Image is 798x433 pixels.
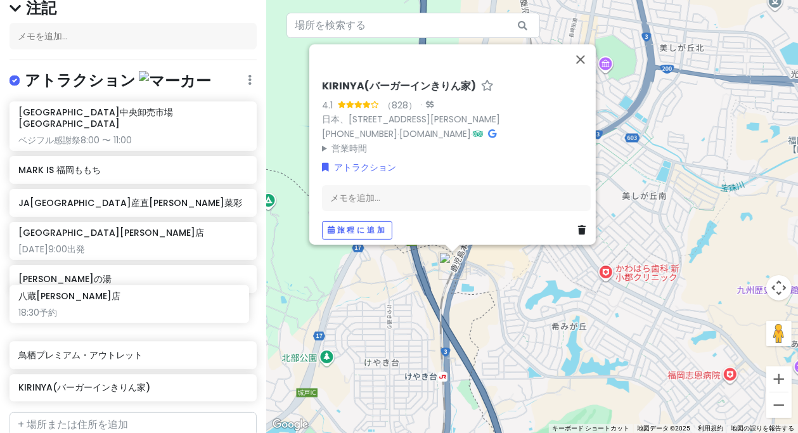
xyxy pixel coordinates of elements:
font: 旅程に追加 [337,224,387,235]
font: · [397,127,399,139]
a: 場所を削除 [578,223,591,237]
font: 利用規約 [698,425,723,432]
font: · [421,99,422,109]
i: Googleマップ [488,129,496,138]
a: [PHONE_NUMBER] [322,127,397,139]
button: 閉じる [565,44,596,74]
img: マーカー [139,71,211,91]
div: [DATE]9:00出発 [18,243,247,255]
button: ズームアウト [766,392,792,418]
a: 日本、[STREET_ADDRESS][PERSON_NAME] [322,113,500,126]
input: 場所を検索する [286,13,540,38]
a: スタープレイス [481,79,494,93]
button: 地図のカメラコントロール [766,275,792,301]
img: グーグル [269,417,311,433]
font: · [471,127,473,139]
font: [PERSON_NAME]の湯 [18,273,112,285]
font: [GEOGRAPHIC_DATA]中央卸売市場[GEOGRAPHIC_DATA] [18,106,173,130]
summary: 営業時間 [322,141,591,155]
button: キーボード争奪 [552,424,629,433]
font: MARK IS 福岡ももち [18,164,101,176]
a: [DOMAIN_NAME] [399,127,471,139]
a: Google マップでこの地域を開きます（新しいウィンドウが開きます） [269,417,311,433]
font: アトラクション [25,70,136,91]
font: KIRINYA(バーガーインきりん家) [18,382,150,394]
a: 利用規約（新しいタブで開きます） [698,425,723,432]
font: ベジフル感謝祭8:00 〜 11:00 [18,134,132,146]
font: KIRINYA(バーガーインきりん家) [322,78,476,93]
font: （828） [383,98,417,111]
font: 鳥栖プレミアム・アウトレット [18,349,143,361]
font: 地図データ ©2025 [637,425,690,432]
h6: [GEOGRAPHIC_DATA][PERSON_NAME]店 [18,227,204,238]
a: 地図の誤りを報告する [731,425,794,432]
a: アトラクション [322,160,396,174]
font: 営業時間 [331,141,367,154]
font: アトラクション [334,161,396,174]
font: メモを追加... [330,191,380,204]
i: トリップアドバイザー [473,129,483,138]
font: 4.1 [322,98,333,111]
div: KIRINYA(バーガーイン きりん家) [439,252,467,280]
button: ズームイン [766,366,792,392]
font: メモを追加... [18,30,68,42]
button: 地図上にペグマンを落として、ストリートビューを開きます [766,321,792,346]
button: 旅程に追加 [322,221,392,240]
font: JA[GEOGRAPHIC_DATA]産直[PERSON_NAME]菜彩 [18,197,242,209]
